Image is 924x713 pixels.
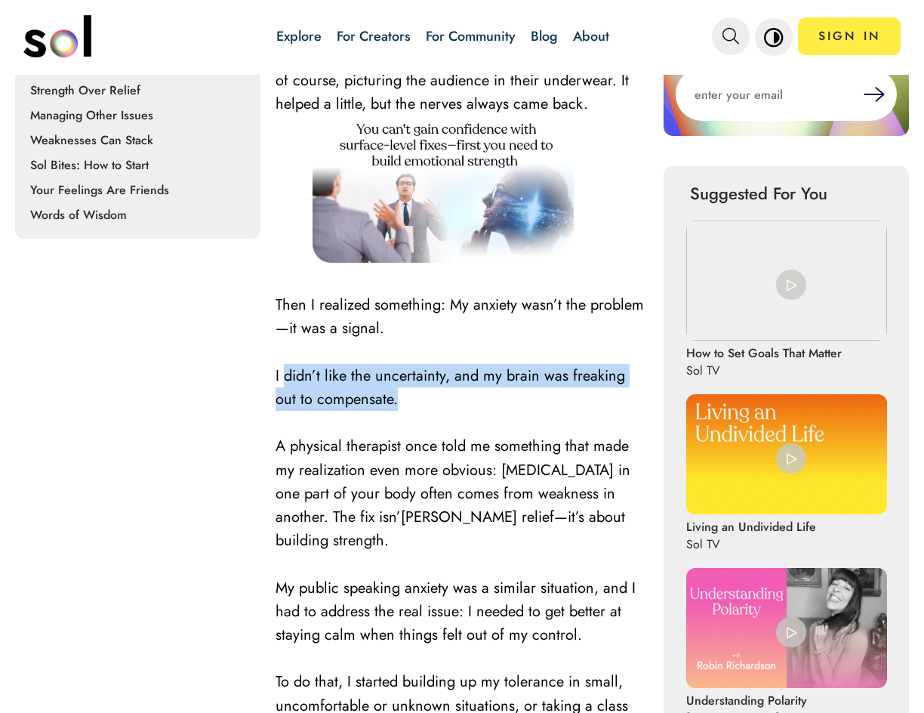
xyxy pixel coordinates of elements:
[30,131,251,149] p: Weaknesses Can Stack
[686,221,887,341] img: How to Set Goals That Matter
[686,344,842,362] p: How to Set Goals That Matter
[776,443,806,474] img: play
[798,17,901,55] a: SIGN IN
[426,26,516,46] a: For Community
[686,692,807,709] p: Understanding Polarity
[776,270,806,300] img: play
[531,26,558,46] a: Blog
[676,68,864,121] input: enter your email
[30,181,251,199] p: Your Feelings Are Friends
[337,26,411,46] a: For Creators
[23,10,901,63] nav: main navigation
[690,181,882,205] p: Suggested For You
[313,116,574,263] img: 1758211294105-Your%20paragraph%20text%20-%202025-09-18T175745.680.png
[276,365,625,410] span: I didn’t like the uncertainty, and my brain was freaking out to compensate.
[776,617,806,647] img: play
[686,568,887,688] img: Understanding Polarity
[686,536,816,553] p: Sol TV
[276,577,636,646] span: My public speaking anxiety was a similar situation, and I had to address the real issue: I needed...
[30,156,251,174] p: Sol Bites: How to Start
[686,362,833,379] p: Sol TV
[276,435,630,551] span: A physical therapist once told me something that made my realization even more obvious: [MEDICAL_...
[686,518,816,536] p: Living an Undivided Life
[30,106,251,124] p: Managing Other Issues
[30,206,251,224] p: Words of Wisdom
[686,394,887,514] img: Living an Undivided Life
[276,294,644,339] span: Then I realized something: My anxiety wasn’t the problem—it was a signal.
[23,15,91,57] img: logo
[573,26,609,46] a: About
[30,82,251,99] p: Strength Over Relief
[276,26,322,46] a: Explore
